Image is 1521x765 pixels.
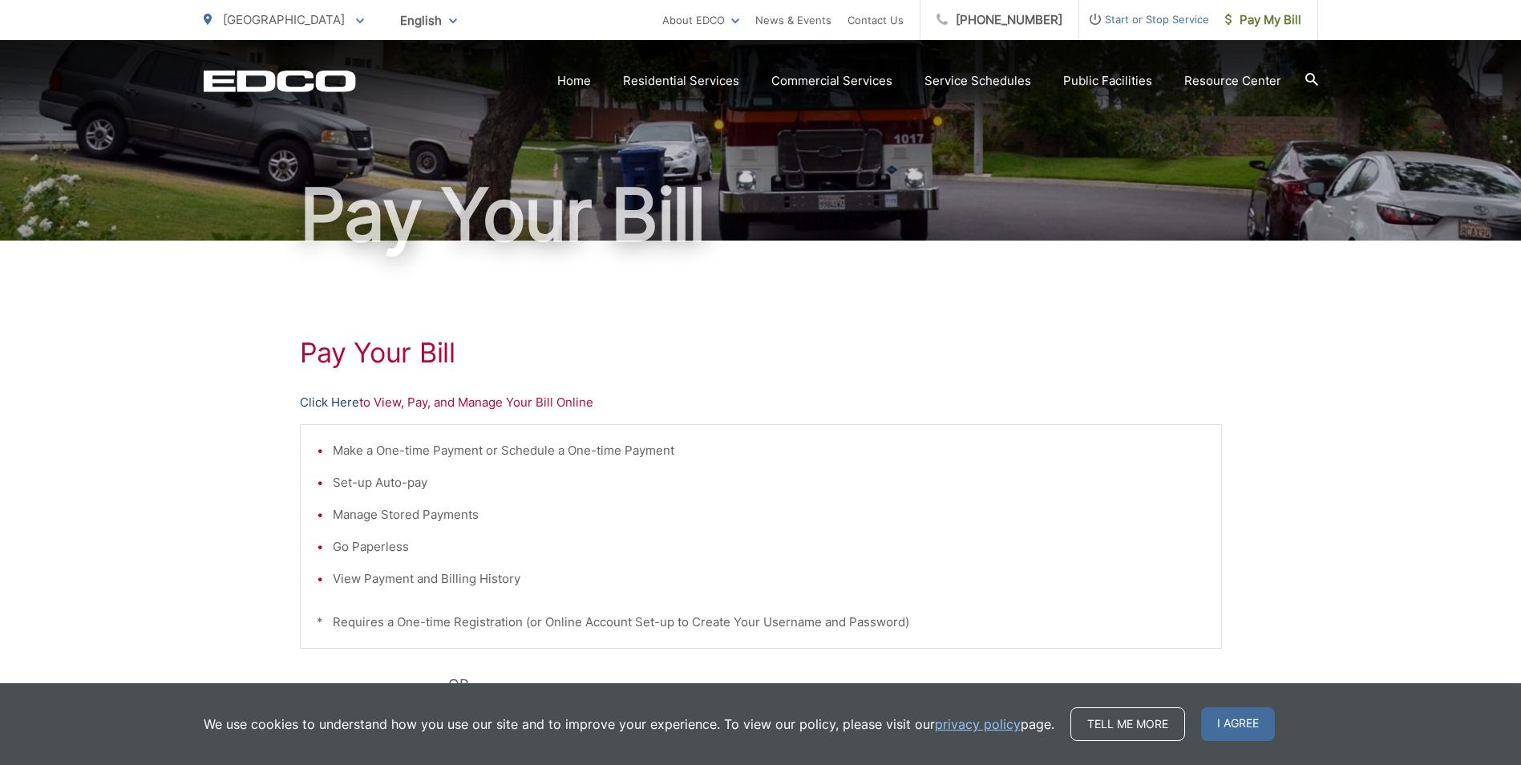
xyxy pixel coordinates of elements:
li: Set-up Auto-pay [333,473,1205,492]
span: I agree [1201,707,1275,741]
li: View Payment and Billing History [333,569,1205,589]
span: English [388,6,469,34]
a: Resource Center [1184,71,1281,91]
a: About EDCO [662,10,739,30]
a: Commercial Services [771,71,892,91]
a: Tell me more [1070,707,1185,741]
a: Public Facilities [1063,71,1152,91]
li: Manage Stored Payments [333,505,1205,524]
p: to View, Pay, and Manage Your Bill Online [300,393,1222,412]
span: [GEOGRAPHIC_DATA] [223,12,345,27]
a: Service Schedules [924,71,1031,91]
a: Contact Us [847,10,904,30]
a: Click Here [300,393,359,412]
li: Make a One-time Payment or Schedule a One-time Payment [333,441,1205,460]
li: Go Paperless [333,537,1205,557]
p: We use cookies to understand how you use our site and to improve your experience. To view our pol... [204,714,1054,734]
a: Home [557,71,591,91]
a: Residential Services [623,71,739,91]
h1: Pay Your Bill [204,175,1318,255]
h1: Pay Your Bill [300,337,1222,369]
span: Pay My Bill [1225,10,1301,30]
p: - OR - [438,673,1222,697]
a: EDCD logo. Return to the homepage. [204,70,356,92]
a: privacy policy [935,714,1021,734]
a: News & Events [755,10,831,30]
p: * Requires a One-time Registration (or Online Account Set-up to Create Your Username and Password) [317,613,1205,632]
